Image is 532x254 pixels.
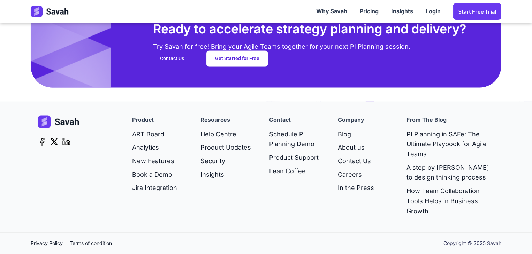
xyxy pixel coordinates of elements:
[338,182,374,195] a: In the Press
[338,128,374,141] a: Blog
[206,51,268,67] a: Get Started for Free
[269,151,324,165] a: Product Support
[201,116,230,125] h4: Resources
[132,116,154,125] h4: Product
[310,1,354,22] a: Why Savah
[338,116,364,125] h4: company
[385,1,419,22] a: Insights
[269,165,324,178] a: Lean Coffee
[132,155,177,168] a: New Features
[338,168,374,182] a: Careers
[70,240,119,247] a: Terms of condition
[31,240,70,247] a: Privacy Policy
[406,161,494,185] a: A step by [PERSON_NAME] to design thinking process
[153,38,410,51] div: Try Savah for free! Bring your Agile Teams together for your next PI Planning session.
[453,3,501,20] a: Start Free trial
[201,155,251,168] a: Security
[419,1,447,22] a: Login
[406,128,494,161] a: PI Planning in SAFe: The Ultimate Playbook for Agile Teams
[269,128,324,151] a: Schedule Pi Planning Demo
[269,116,291,125] h4: Contact
[338,155,374,168] a: Contact Us
[497,221,532,254] iframe: Chat Widget
[406,185,494,218] a: How Team Collaboration Tools Helps in Business Growth
[160,51,192,66] a: Contact Us
[160,55,184,62] div: Contact Us
[338,141,374,155] a: About us
[132,182,177,195] a: Jira Integration
[132,168,177,182] a: Book a Demo
[132,128,177,141] a: ART Board
[201,141,251,155] a: Product Updates
[201,168,251,182] a: Insights
[201,128,251,141] a: Help Centre
[153,20,466,38] h2: Ready to accelerate strategy planning and delivery?
[443,240,501,247] div: Copyright © 2025 Savah
[132,141,177,155] a: Analytics
[406,116,447,125] h4: From the Blog
[354,1,385,22] a: Pricing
